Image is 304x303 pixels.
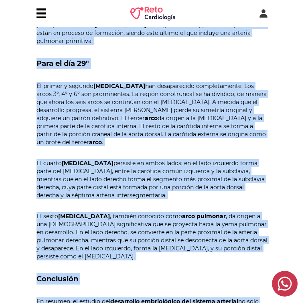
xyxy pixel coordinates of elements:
[36,82,268,146] p: El primer y segundo han desaparecido completamente. Los arcos 3°, 4° y 6° son prominentes. La reg...
[36,58,268,69] h3: Para el día 29°
[89,139,102,146] strong: arco
[58,213,110,220] strong: [MEDICAL_DATA]
[36,212,268,260] p: El sexto , también conocido como , da origen a una [DEMOGRAPHIC_DATA] significativa que se proyec...
[62,160,113,167] strong: [MEDICAL_DATA]
[145,115,158,122] strong: arco
[93,82,145,90] strong: [MEDICAL_DATA]
[36,159,268,199] p: El cuarto persiste en ambos lados; en el lado izquierdo forma parte del [MEDICAL_DATA], entre la ...
[182,213,226,220] strong: arco pulmonar
[95,21,146,29] strong: [MEDICAL_DATA]
[36,273,268,285] h2: Conclusión
[130,6,175,20] img: RETO Cardio Logo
